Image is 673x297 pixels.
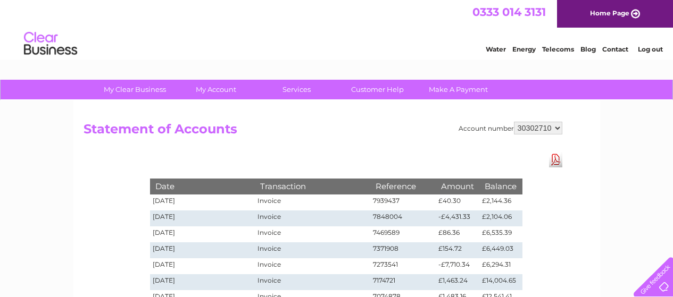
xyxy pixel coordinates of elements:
[486,45,506,53] a: Water
[150,210,255,226] td: [DATE]
[414,80,502,99] a: Make A Payment
[436,179,479,194] th: Amount
[436,194,479,210] td: £40.30
[86,6,588,52] div: Clear Business is a trading name of Verastar Limited (registered in [GEOGRAPHIC_DATA] No. 3667643...
[150,194,255,210] td: [DATE]
[255,210,370,226] td: Invoice
[479,194,522,210] td: £2,144.36
[255,274,370,290] td: Invoice
[479,226,522,242] td: £6,535.39
[150,274,255,290] td: [DATE]
[436,258,479,274] td: -£7,710.34
[370,226,436,242] td: 7469589
[542,45,574,53] a: Telecoms
[370,258,436,274] td: 7273541
[150,242,255,258] td: [DATE]
[436,226,479,242] td: £86.36
[253,80,340,99] a: Services
[436,274,479,290] td: £1,463.24
[479,258,522,274] td: £6,294.31
[334,80,421,99] a: Customer Help
[370,194,436,210] td: 7939437
[84,122,562,142] h2: Statement of Accounts
[255,179,370,194] th: Transaction
[436,242,479,258] td: £154.72
[370,179,436,194] th: Reference
[549,152,562,167] a: Download Pdf
[150,226,255,242] td: [DATE]
[255,242,370,258] td: Invoice
[150,179,255,194] th: Date
[370,210,436,226] td: 7848004
[512,45,536,53] a: Energy
[370,274,436,290] td: 7174721
[150,258,255,274] td: [DATE]
[459,122,562,134] div: Account number
[580,45,596,53] a: Blog
[255,258,370,274] td: Invoice
[472,5,546,19] a: 0333 014 3131
[172,80,260,99] a: My Account
[436,210,479,226] td: -£4,431.33
[479,210,522,226] td: £2,104.06
[479,179,522,194] th: Balance
[255,226,370,242] td: Invoice
[370,242,436,258] td: 7371908
[479,274,522,290] td: £14,004.65
[255,194,370,210] td: Invoice
[23,28,78,60] img: logo.png
[602,45,628,53] a: Contact
[91,80,179,99] a: My Clear Business
[638,45,663,53] a: Log out
[479,242,522,258] td: £6,449.03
